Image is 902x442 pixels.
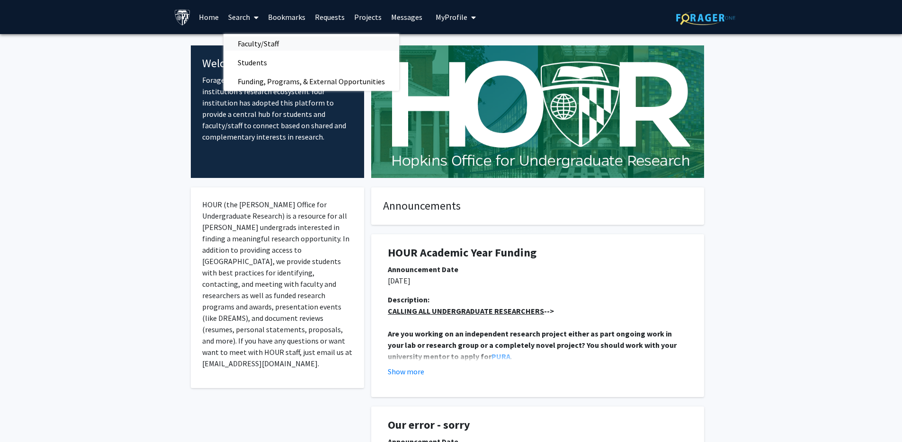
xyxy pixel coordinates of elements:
[388,306,544,316] u: CALLING ALL UNDERGRADUATE RESEARCHERS
[436,12,467,22] span: My Profile
[491,352,510,361] a: PURA
[194,0,223,34] a: Home
[263,0,310,34] a: Bookmarks
[310,0,349,34] a: Requests
[202,199,353,369] p: HOUR (the [PERSON_NAME] Office for Undergraduate Research) is a resource for all [PERSON_NAME] un...
[202,74,353,142] p: ForagerOne provides an entry point into our institution’s research ecosystem. Your institution ha...
[388,264,688,275] div: Announcement Date
[388,294,688,305] div: Description:
[223,55,399,70] a: Students
[223,74,399,88] a: Funding, Programs, & External Opportunities
[7,399,40,435] iframe: Chat
[223,0,263,34] a: Search
[371,45,704,178] img: Cover Image
[388,246,688,260] h1: HOUR Academic Year Funding
[383,199,692,213] h4: Announcements
[388,275,688,286] p: [DATE]
[174,9,191,26] img: Johns Hopkins University Logo
[202,57,353,71] h4: Welcome to ForagerOne
[676,10,735,25] img: ForagerOne Logo
[223,72,399,91] span: Funding, Programs, & External Opportunities
[388,329,678,361] strong: Are you working on an independent research project either as part ongoing work in your lab or res...
[388,306,554,316] strong: -->
[388,328,688,362] p: .
[223,34,293,53] span: Faculty/Staff
[349,0,386,34] a: Projects
[386,0,427,34] a: Messages
[223,36,399,51] a: Faculty/Staff
[388,418,688,432] h1: Our error - sorry
[223,53,281,72] span: Students
[388,366,424,377] button: Show more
